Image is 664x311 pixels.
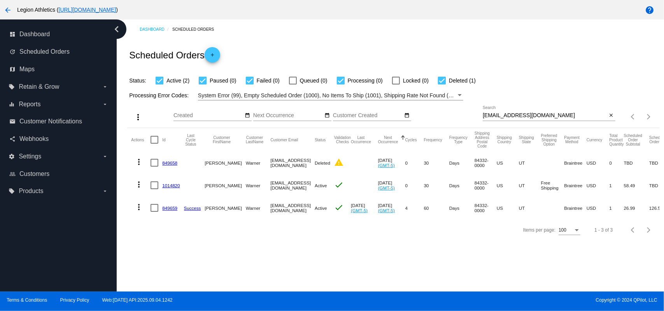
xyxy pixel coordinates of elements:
[564,174,587,197] mat-cell: Braintree
[587,137,603,142] button: Change sorting for CurrencyIso
[334,203,343,212] mat-icon: check
[587,197,610,219] mat-cell: USD
[102,297,173,303] a: Web:[DATE] API:2025.09.04.1242
[424,137,442,142] button: Change sorting for Frequency
[610,174,624,197] mat-cell: 1
[333,112,403,119] input: Customer Created
[102,153,108,160] i: arrow_drop_down
[351,135,371,144] button: Change sorting for LastOccurrenceUtc
[624,197,649,219] mat-cell: 26.99
[110,23,123,35] i: chevron_left
[172,23,221,35] a: Scheduled Orders
[315,137,326,142] button: Change sorting for Status
[19,31,50,38] span: Dashboard
[475,151,497,174] mat-cell: 84332-0000
[564,151,587,174] mat-cell: Braintree
[497,197,519,219] mat-cell: US
[246,151,271,174] mat-cell: Warner
[378,185,395,190] a: (GMT-5)
[162,137,165,142] button: Change sorting for Id
[19,101,40,108] span: Reports
[424,151,449,174] mat-cell: 30
[9,46,108,58] a: update Scheduled Orders
[129,92,189,98] span: Processing Error Codes:
[324,112,330,119] mat-icon: date_range
[7,297,47,303] a: Terms & Conditions
[497,151,519,174] mat-cell: US
[134,202,144,212] mat-icon: more_vert
[19,170,49,177] span: Customers
[134,157,144,167] mat-icon: more_vert
[19,83,59,90] span: Retain & Grow
[351,208,368,213] a: (GMT-5)
[378,135,398,144] button: Change sorting for NextOccurrenceUtc
[129,77,146,84] span: Status:
[404,112,410,119] mat-icon: date_range
[9,31,16,37] i: dashboard
[351,197,378,219] mat-cell: [DATE]
[198,91,463,100] mat-select: Filter by Processing Error Codes
[9,153,15,160] i: settings
[9,118,16,125] i: email
[378,151,405,174] mat-cell: [DATE]
[541,174,564,197] mat-cell: Free Shipping
[19,153,41,160] span: Settings
[9,28,108,40] a: dashboard Dashboard
[405,197,424,219] mat-cell: 4
[587,174,610,197] mat-cell: USD
[3,5,12,15] mat-icon: arrow_back
[519,151,541,174] mat-cell: UT
[449,76,476,85] span: Deleted (1)
[587,151,610,174] mat-cell: USD
[449,174,475,197] mat-cell: Days
[559,227,566,233] span: 100
[162,183,180,188] a: 1014820
[131,128,151,151] mat-header-cell: Actions
[497,135,512,144] button: Change sorting for ShippingCountry
[424,197,449,219] mat-cell: 60
[245,112,251,119] mat-icon: date_range
[9,49,16,55] i: update
[449,135,468,144] button: Change sorting for FrequencyType
[102,188,108,194] i: arrow_drop_down
[624,134,642,146] button: Change sorting for Subtotal
[348,76,383,85] span: Processing (0)
[610,197,624,219] mat-cell: 1
[625,109,641,125] button: Previous page
[270,174,315,197] mat-cell: [EMAIL_ADDRESS][DOMAIN_NAME]
[270,151,315,174] mat-cell: [EMAIL_ADDRESS][DOMAIN_NAME]
[564,135,580,144] button: Change sorting for PaymentMethod.Type
[9,84,15,90] i: local_offer
[205,151,245,174] mat-cell: [PERSON_NAME]
[205,135,238,144] button: Change sorting for CustomerFirstName
[405,137,417,142] button: Change sorting for Cycles
[624,174,649,197] mat-cell: 58.49
[60,297,89,303] a: Privacy Policy
[449,151,475,174] mat-cell: Days
[19,118,82,125] span: Customer Notifications
[205,174,245,197] mat-cell: [PERSON_NAME]
[205,197,245,219] mat-cell: [PERSON_NAME]
[475,197,497,219] mat-cell: 84332-0000
[140,23,172,35] a: Dashboard
[475,174,497,197] mat-cell: 84332-0000
[9,188,15,194] i: local_offer
[641,109,657,125] button: Next page
[403,76,429,85] span: Locked (0)
[246,197,271,219] mat-cell: Warner
[19,66,35,73] span: Maps
[378,197,405,219] mat-cell: [DATE]
[315,206,327,211] span: Active
[133,112,143,122] mat-icon: more_vert
[208,52,217,61] mat-icon: add
[334,128,351,151] mat-header-cell: Validation Checks
[519,174,541,197] mat-cell: UT
[378,163,395,168] a: (GMT-5)
[162,160,177,165] a: 849658
[339,297,657,303] span: Copyright © 2024 QPilot, LLC
[405,174,424,197] mat-cell: 0
[19,48,70,55] span: Scheduled Orders
[173,112,244,119] input: Created
[334,158,343,167] mat-icon: warning
[405,151,424,174] mat-cell: 0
